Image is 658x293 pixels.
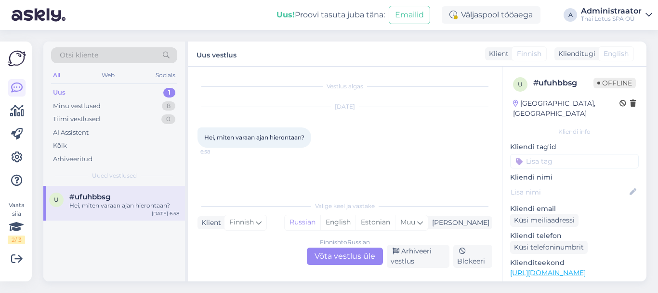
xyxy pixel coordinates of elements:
input: Lisa tag [510,154,639,168]
div: Klient [197,218,221,228]
span: Finnish [229,217,254,228]
div: Minu vestlused [53,101,101,111]
div: Küsi meiliaadressi [510,214,579,227]
div: Estonian [355,215,395,230]
div: Socials [154,69,177,82]
span: Uued vestlused [92,171,137,180]
p: Klienditeekond [510,258,639,268]
span: #ufuhbbsg [69,193,110,201]
div: All [51,69,62,82]
span: Finnish [517,49,541,59]
p: Kliendi email [510,204,639,214]
span: Otsi kliente [60,50,98,60]
div: Küsi telefoninumbrit [510,241,588,254]
div: English [320,215,355,230]
div: 8 [162,101,175,111]
b: Uus! [276,10,295,19]
div: Tiimi vestlused [53,114,100,124]
input: Lisa nimi [511,187,628,197]
div: Russian [285,215,320,230]
p: Kliendi telefon [510,231,639,241]
div: # ufuhbbsg [533,77,593,89]
div: AI Assistent [53,128,89,138]
label: Uus vestlus [197,47,237,60]
div: Uus [53,88,66,98]
p: Vaata edasi ... [510,281,639,290]
div: [PERSON_NAME] [428,218,489,228]
p: Kliendi tag'id [510,142,639,152]
div: Kliendi info [510,127,639,136]
div: 0 [161,114,175,124]
div: Blokeeri [453,245,492,268]
div: Väljaspool tööaega [442,6,540,24]
div: Vaata siia [8,201,25,244]
div: [DATE] [197,102,492,111]
div: Arhiveeri vestlus [387,245,449,268]
div: Valige keel ja vastake [197,202,492,210]
span: Offline [593,78,636,88]
div: Web [100,69,117,82]
div: Klient [485,49,509,59]
span: 6:58 [200,148,237,155]
span: English [604,49,629,59]
div: [DATE] 6:58 [152,210,179,217]
div: A [564,8,577,22]
div: Thai Lotus SPA OÜ [581,15,642,23]
a: [URL][DOMAIN_NAME] [510,268,586,277]
div: Vestlus algas [197,82,492,91]
div: [GEOGRAPHIC_DATA], [GEOGRAPHIC_DATA] [513,98,619,119]
img: Askly Logo [8,49,26,68]
div: Finnish to Russian [320,238,370,247]
div: 1 [163,88,175,98]
span: u [518,81,523,88]
span: Hei, miten varaan ajan hierontaan? [204,134,304,141]
div: Klienditugi [554,49,595,59]
p: Kliendi nimi [510,172,639,182]
span: u [54,196,59,203]
button: Emailid [389,6,430,24]
div: Hei, miten varaan ajan hierontaan? [69,201,179,210]
div: Arhiveeritud [53,154,92,164]
div: Proovi tasuta juba täna: [276,9,385,21]
a: AdministraatorThai Lotus SPA OÜ [581,7,652,23]
div: Võta vestlus üle [307,248,383,265]
div: Kõik [53,141,67,151]
div: Administraator [581,7,642,15]
span: Muu [400,218,415,226]
div: 2 / 3 [8,236,25,244]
